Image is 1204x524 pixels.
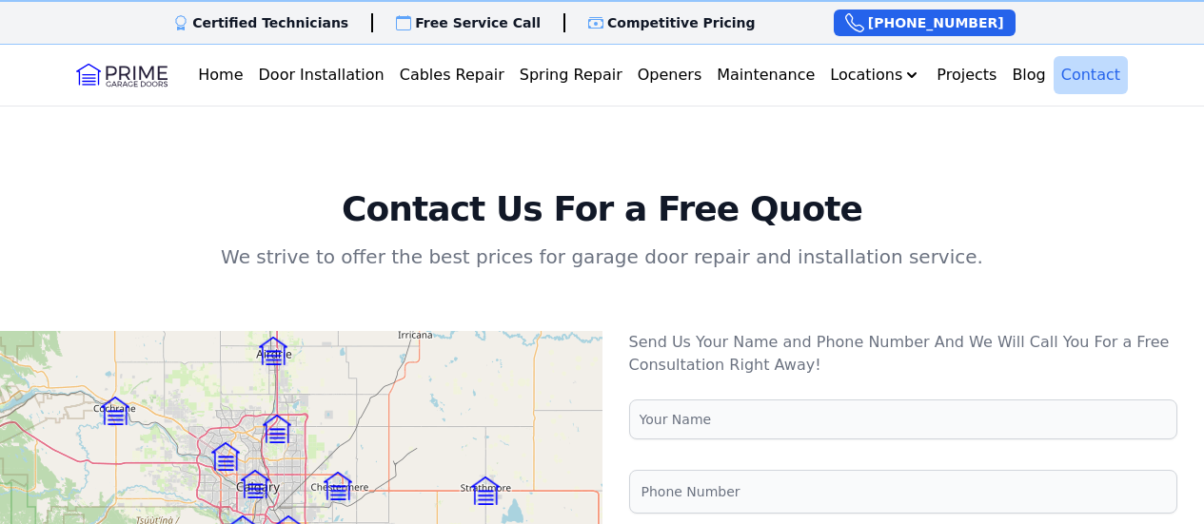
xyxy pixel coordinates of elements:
[392,56,512,94] a: Cables Repair
[471,476,500,505] img: Marker
[709,56,822,94] a: Maintenance
[324,472,352,500] img: Marker
[607,13,756,32] p: Competitive Pricing
[929,56,1004,94] a: Projects
[629,399,1178,439] input: Your Name
[101,397,129,425] img: Marker
[834,10,1016,36] a: [PHONE_NUMBER]
[415,13,541,32] p: Free Service Call
[1004,56,1053,94] a: Blog
[190,56,250,94] a: Home
[822,56,929,94] button: Locations
[630,56,710,94] a: Openers
[192,13,348,32] p: Certified Technicians
[76,60,168,90] img: Logo
[263,415,291,443] img: Marker
[259,337,287,365] img: Marker
[1054,56,1128,94] a: Contact
[629,470,1178,514] input: Phone Number
[512,56,630,94] a: Spring Repair
[211,442,240,471] img: Marker
[629,331,1178,377] p: Send Us Your Name and Phone Number And We Will Call You For a Free Consultation Right Away!
[251,56,392,94] a: Door Installation
[241,470,269,498] img: Marker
